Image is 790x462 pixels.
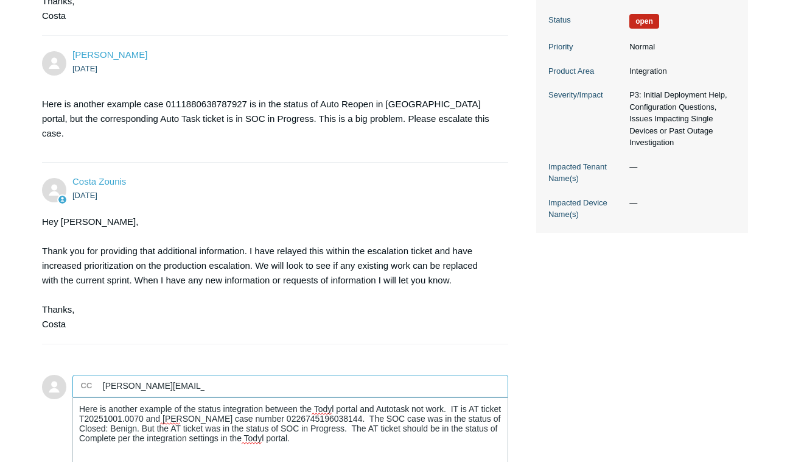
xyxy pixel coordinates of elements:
[72,64,97,73] time: 09/25/2025, 18:07
[548,89,623,101] dt: Severity/Impact
[72,176,126,187] a: Costa Zounis
[548,65,623,77] dt: Product Area
[623,197,736,209] dd: —
[623,161,736,173] dd: —
[623,65,736,77] dd: Integration
[81,377,93,395] label: CC
[623,89,736,149] dd: P3: Initial Deployment Help, Configuration Questions, Issues Impacting Single Devices or Past Out...
[548,41,623,53] dt: Priority
[72,49,147,60] a: [PERSON_NAME]
[72,49,147,60] span: Heath Gieson
[623,41,736,53] dd: Normal
[42,215,496,332] div: Hey [PERSON_NAME], Thank you for providing that additional information. I have relayed this withi...
[548,197,623,221] dt: Impacted Device Name(s)
[42,97,496,141] p: Here is another example case 0111880638787927 is in the status of Auto Reopen in [GEOGRAPHIC_DATA...
[548,161,623,185] dt: Impacted Tenant Name(s)
[98,377,209,395] input: Add emails
[548,14,623,26] dt: Status
[72,191,97,200] time: 09/25/2025, 18:17
[629,14,659,29] span: We are working on a response for you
